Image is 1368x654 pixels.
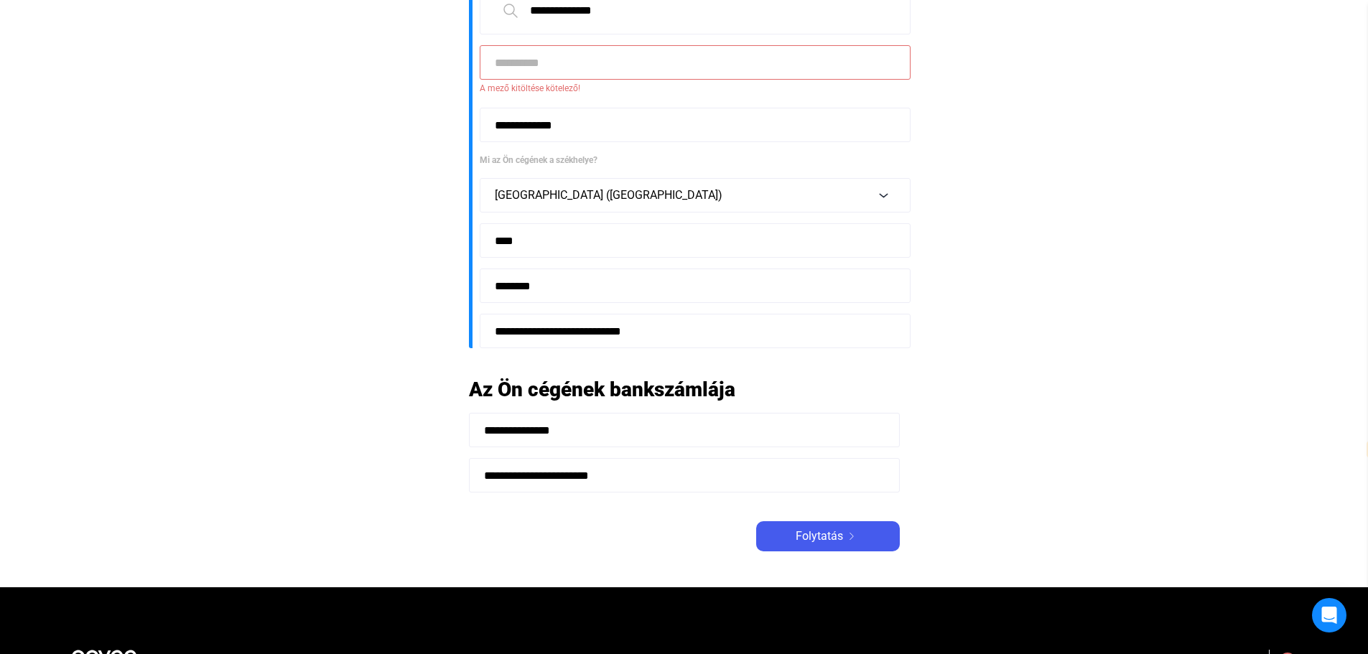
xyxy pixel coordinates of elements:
[756,521,900,551] button: Folytatásarrow-right-white
[796,528,843,545] span: Folytatás
[843,533,860,540] img: arrow-right-white
[480,80,900,97] span: A mező kitöltése kötelező!
[480,178,911,212] button: [GEOGRAPHIC_DATA] ([GEOGRAPHIC_DATA])
[480,153,900,167] div: Mi az Ön cégének a székhelye?
[495,188,722,202] span: [GEOGRAPHIC_DATA] ([GEOGRAPHIC_DATA])
[1312,598,1346,632] div: Open Intercom Messenger
[469,377,900,402] h2: Az Ön cégének bankszámlája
